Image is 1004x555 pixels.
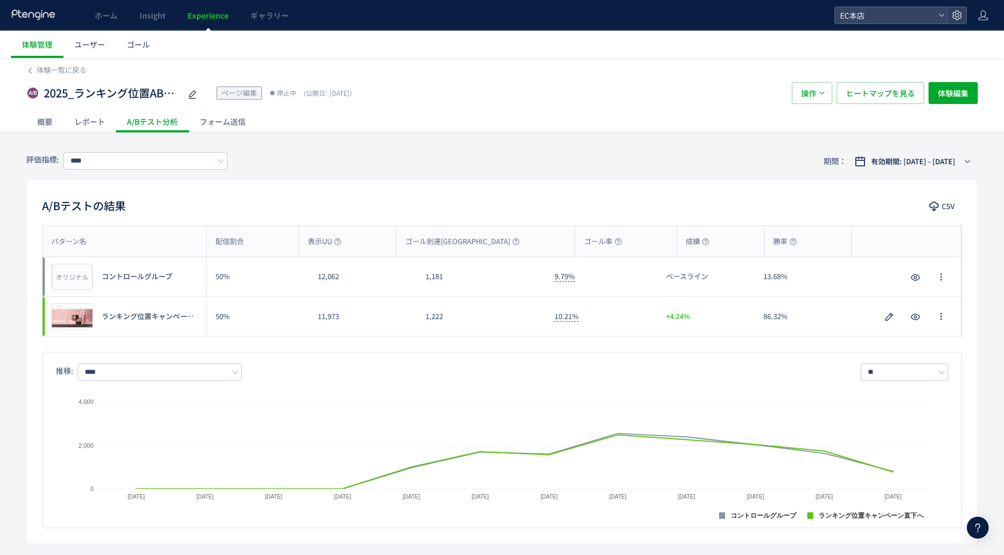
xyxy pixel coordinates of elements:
span: 成績 [686,236,709,247]
span: ユーザー [74,39,105,50]
div: 12,062 [309,257,417,296]
text: 0 [90,485,94,492]
span: 推移: [56,365,73,376]
button: 操作 [792,82,832,104]
text: [DATE] [196,494,214,500]
span: 10.21% [554,311,579,322]
span: 配信割合 [215,236,244,247]
span: 体験編集 [938,82,968,104]
span: 体験一覧に戻る [37,65,86,75]
span: Experience [188,10,229,21]
text: コントロールグループ [731,512,797,519]
span: 停止中 [277,88,296,99]
span: EC本店 [837,7,934,24]
div: 概要 [26,111,63,132]
span: ページ編集 [221,88,257,98]
span: +4.24% [666,311,690,322]
text: [DATE] [816,494,833,500]
text: [DATE] [609,494,627,500]
span: 2025_ランキング位置ABテスト [44,85,180,101]
div: オリジナル [52,264,92,290]
button: CSV [924,198,962,215]
text: [DATE] [678,494,696,500]
span: 勝率 [773,236,797,247]
span: ベースライン [666,271,708,282]
span: 操作 [801,82,816,104]
text: [DATE] [747,494,764,500]
text: [DATE] [265,494,283,500]
div: フォーム送信 [189,111,256,132]
span: 表示UU [308,236,341,247]
span: パターン名 [51,236,86,247]
button: 体験編集 [929,82,978,104]
span: 評価指標: [26,154,59,165]
div: A/Bテスト分析 [116,111,189,132]
div: 50% [207,297,309,336]
span: 期間： [824,152,847,170]
text: [DATE] [127,494,145,500]
div: 86.32% [755,297,852,336]
span: 体験管理 [22,39,52,50]
img: e60b16c7325680ac2c0069e161b0a8331757643157294.jpeg [52,304,92,329]
text: [DATE] [540,494,558,500]
span: ゴール到達[GEOGRAPHIC_DATA] [405,236,519,247]
text: 4,000 [78,398,94,405]
div: 11,973 [309,297,417,336]
button: 有効期間: [DATE] - [DATE] [848,153,978,170]
span: CSV [942,198,955,215]
text: [DATE] [403,494,421,500]
div: 50% [207,257,309,296]
span: コントロールグループ [102,271,172,282]
div: 13.68% [755,257,852,296]
span: ホーム [95,10,118,21]
text: ランキング位置キャンペーン直下へ [819,512,924,519]
span: 9.79% [554,271,575,282]
span: ランキング位置キャンペーン直下へ [102,311,200,322]
span: (公開日: [303,88,327,97]
span: ギャラリー [250,10,289,21]
text: [DATE] [884,494,902,500]
div: レポート [63,111,116,132]
span: ゴール [127,39,150,50]
div: 1,222 [417,297,546,336]
text: [DATE] [334,494,352,500]
text: [DATE] [471,494,489,500]
span: ヒートマップを見る [846,82,915,104]
span: ゴール率 [584,236,622,247]
span: 有効期間: [DATE] - [DATE] [871,156,955,167]
div: 1,181 [417,257,546,296]
span: [DATE]） [301,88,356,97]
span: Insight [139,10,166,21]
button: ヒートマップを見る [837,82,924,104]
text: 2,000 [78,442,94,449]
h2: A/Bテストの結果 [42,197,126,215]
